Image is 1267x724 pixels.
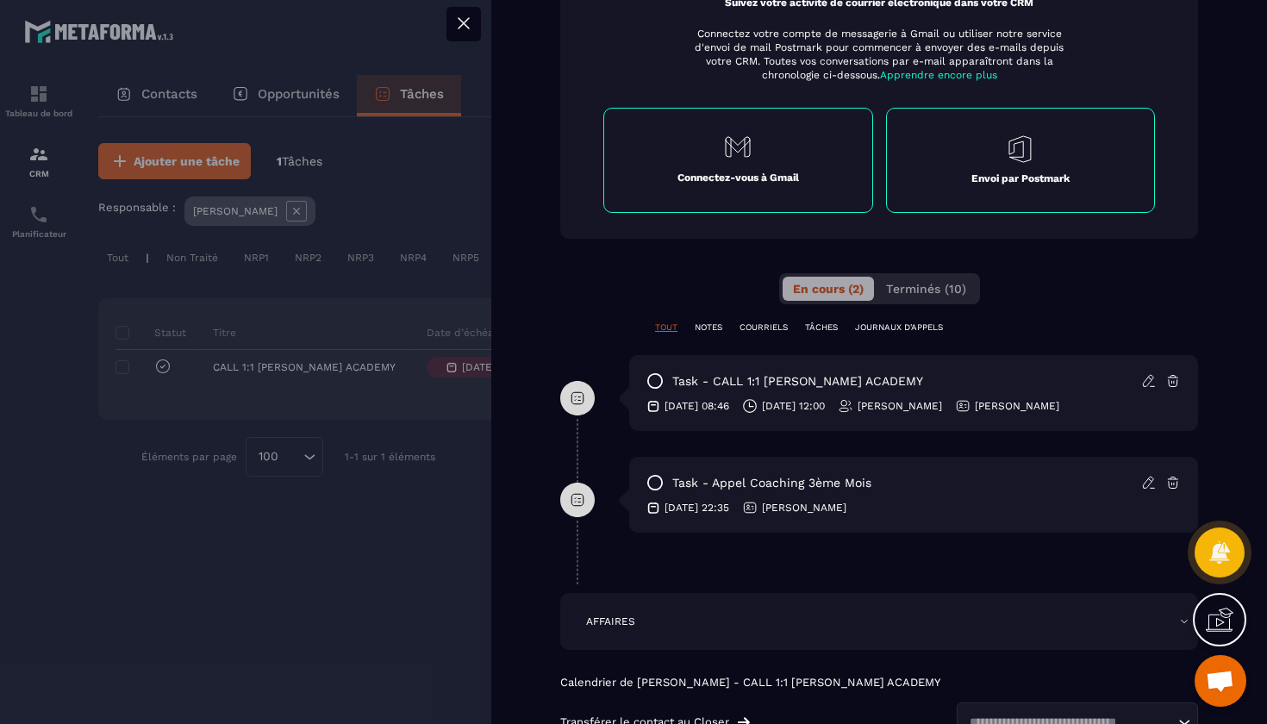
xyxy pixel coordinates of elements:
p: [DATE] 12:00 [762,399,825,413]
button: En cours (2) [783,277,874,301]
p: Envoi par Postmark [971,172,1070,185]
p: Connectez-vous à Gmail [677,171,799,184]
p: [DATE] 08:46 [665,399,729,413]
p: [PERSON_NAME] [762,501,846,515]
p: [PERSON_NAME] [858,399,942,413]
span: En cours (2) [793,282,864,296]
p: JOURNAUX D'APPELS [855,321,943,334]
p: TÂCHES [805,321,838,334]
p: AFFAIRES [586,615,635,628]
span: Terminés (10) [886,282,966,296]
button: Terminés (10) [876,277,977,301]
p: task - Appel coaching 3ème mois [672,475,871,491]
p: Connectez votre compte de messagerie à Gmail ou utiliser notre service d'envoi de mail Postmark p... [683,27,1075,82]
div: Ouvrir le chat [1195,655,1246,707]
p: NOTES [695,321,722,334]
p: [DATE] 22:35 [665,501,729,515]
span: Apprendre encore plus [880,69,997,81]
p: COURRIELS [740,321,788,334]
p: task - CALL 1:1 [PERSON_NAME] ACADEMY [672,373,923,390]
p: [PERSON_NAME] [975,399,1059,413]
p: Calendrier de [PERSON_NAME] - CALL 1:1 [PERSON_NAME] ACADEMY [560,676,1198,690]
p: TOUT [655,321,677,334]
